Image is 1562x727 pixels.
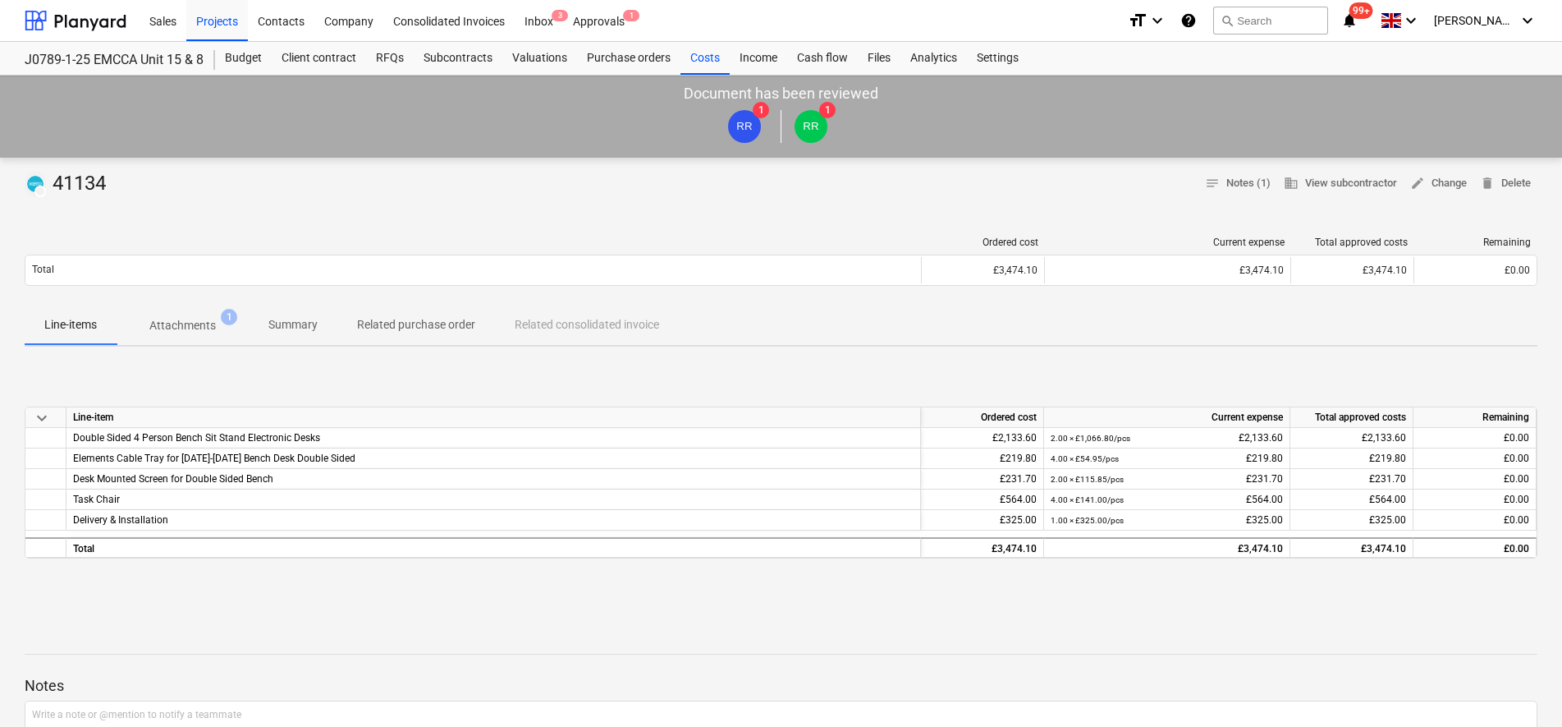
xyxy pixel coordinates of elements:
[1480,176,1495,191] span: delete
[25,676,1537,696] p: Notes
[819,102,836,118] span: 1
[502,42,577,75] a: Valuations
[1420,449,1529,469] div: £0.00
[928,237,1038,248] div: Ordered cost
[27,176,44,192] img: xero.svg
[73,473,273,485] span: Desk Mounted Screen for Double Sided Bench
[215,42,272,75] a: Budget
[1421,237,1531,248] div: Remaining
[928,510,1037,531] div: £325.00
[753,102,769,118] span: 1
[921,407,1044,428] div: Ordered cost
[1297,469,1406,490] div: £231.70
[1297,490,1406,510] div: £564.00
[1198,171,1277,196] button: Notes (1)
[32,408,52,428] span: keyboard_arrow_down
[1410,176,1425,191] span: edit
[1290,407,1413,428] div: Total approved costs
[736,120,752,132] span: RR
[552,10,568,21] span: 3
[728,110,761,143] div: Rebecca Revell
[1051,539,1283,559] div: £3,474.10
[858,42,900,75] a: Files
[1297,510,1406,531] div: £325.00
[73,514,168,526] span: Delivery & Installation
[1518,11,1537,30] i: keyboard_arrow_down
[1420,490,1529,510] div: £0.00
[366,42,414,75] a: RFQs
[1401,11,1421,30] i: keyboard_arrow_down
[1480,648,1562,727] iframe: Chat Widget
[1298,265,1407,276] div: £3,474.10
[928,449,1037,469] div: £219.80
[73,453,355,464] span: Elements Cable Tray for 1200-1400 Bench Desk Double Sided
[1205,174,1271,193] span: Notes (1)
[44,316,97,334] p: Line-items
[1051,449,1283,469] div: £219.80
[1213,7,1328,35] button: Search
[1420,428,1529,449] div: £0.00
[1404,171,1473,196] button: Change
[1434,14,1516,27] span: [PERSON_NAME]
[1297,449,1406,469] div: £219.80
[66,407,921,428] div: Line-item
[795,110,827,143] div: Rebecca Revell
[1277,171,1404,196] button: View subcontractor
[1298,237,1408,248] div: Total approved costs
[1051,469,1283,490] div: £231.70
[1051,237,1285,248] div: Current expense
[928,490,1037,510] div: £564.00
[272,42,366,75] a: Client contract
[1410,174,1467,193] span: Change
[25,52,195,69] div: J0789-1-25 EMCCA Unit 15 & 8
[1284,176,1299,191] span: business
[1349,2,1373,19] span: 99+
[1297,539,1406,559] div: £3,474.10
[1051,516,1124,525] small: 1.00 × £325.00 / pcs
[1044,407,1290,428] div: Current expense
[680,42,730,75] a: Costs
[730,42,787,75] a: Income
[928,539,1037,559] div: £3,474.10
[928,428,1037,449] div: £2,133.60
[1420,510,1529,531] div: £0.00
[684,84,878,104] p: Document has been reviewed
[928,265,1038,276] div: £3,474.10
[25,171,112,197] div: 41134
[1051,428,1283,449] div: £2,133.60
[1051,490,1283,510] div: £564.00
[1051,265,1284,276] div: £3,474.10
[1205,176,1220,191] span: notes
[1051,454,1119,463] small: 4.00 × £54.95 / pcs
[1051,495,1124,504] small: 4.00 × £141.00 / pcs
[577,42,680,75] a: Purchase orders
[1420,539,1529,559] div: £0.00
[1421,265,1530,276] div: £0.00
[1128,11,1147,30] i: format_size
[967,42,1028,75] div: Settings
[149,317,216,334] p: Attachments
[414,42,502,75] a: Subcontracts
[1180,11,1197,30] i: Knowledge base
[1297,428,1406,449] div: £2,133.60
[73,494,120,505] span: Task Chair
[73,432,320,444] span: Double Sided 4 Person Bench Sit Stand Electronic Desks
[623,10,639,21] span: 1
[1221,14,1234,27] span: search
[900,42,967,75] a: Analytics
[32,263,54,277] p: Total
[1341,11,1358,30] i: notifications
[803,120,818,132] span: RR
[357,316,475,334] p: Related purchase order
[787,42,858,75] div: Cash flow
[1051,475,1124,484] small: 2.00 × £115.85 / pcs
[1420,469,1529,490] div: £0.00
